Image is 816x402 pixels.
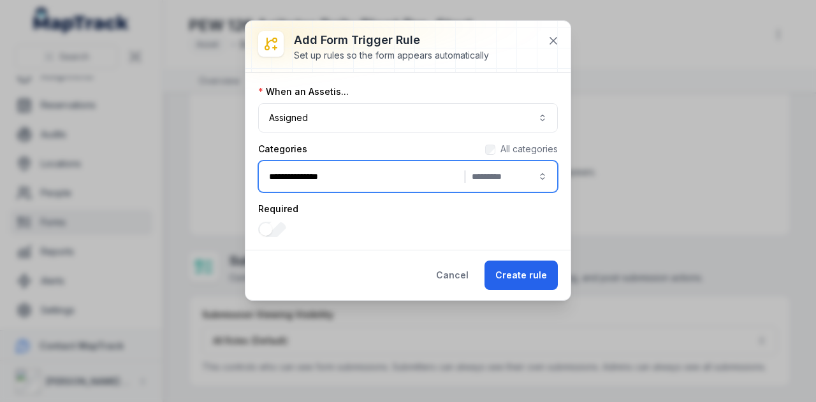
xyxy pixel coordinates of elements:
button: Cancel [425,261,479,290]
label: When an Asset is... [258,85,349,98]
button: Create rule [484,261,558,290]
div: Set up rules so the form appears automatically [294,49,489,62]
label: Categories [258,143,307,155]
label: Required [258,203,298,215]
h3: Add form trigger rule [294,31,489,49]
label: All categories [500,143,558,155]
input: :r26:-form-item-label [258,222,286,237]
button: | [258,161,558,192]
button: Assigned [258,103,558,133]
